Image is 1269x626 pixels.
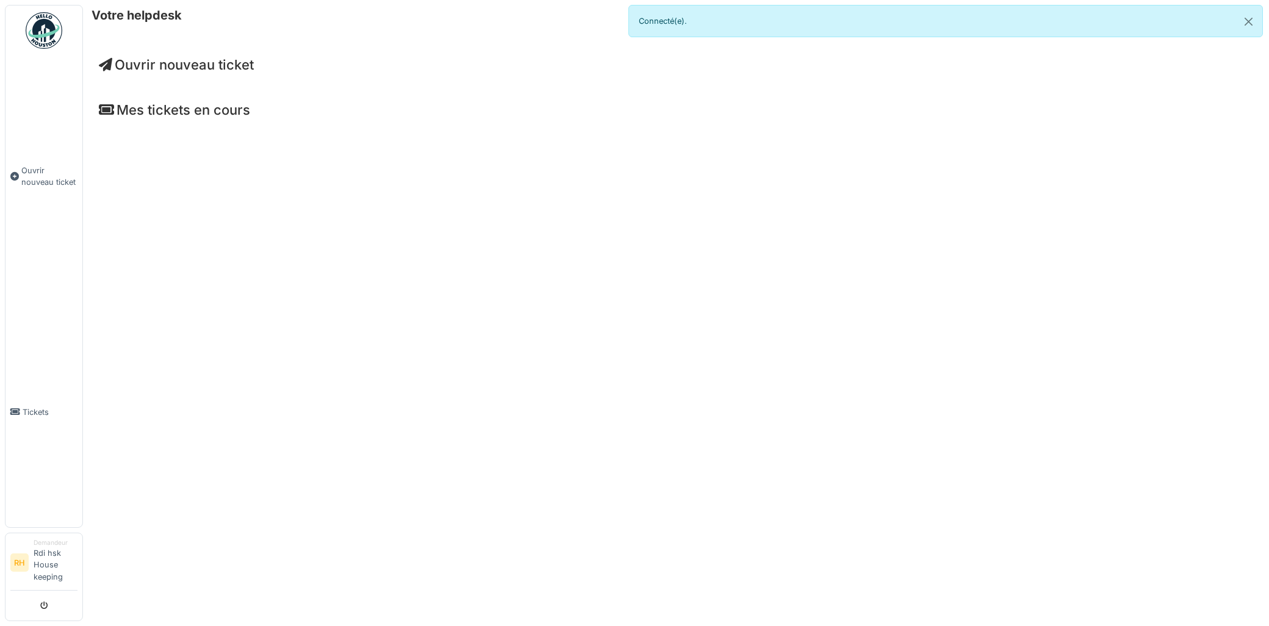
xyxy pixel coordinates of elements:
[26,12,62,49] img: Badge_color-CXgf-gQk.svg
[1235,5,1262,38] button: Close
[10,538,77,591] a: RH DemandeurRdi hsk House keeping
[10,553,29,572] li: RH
[99,102,1253,118] h4: Mes tickets en cours
[21,165,77,188] span: Ouvrir nouveau ticket
[5,297,82,527] a: Tickets
[34,538,77,588] li: Rdi hsk House keeping
[34,538,77,547] div: Demandeur
[23,406,77,418] span: Tickets
[628,5,1263,37] div: Connecté(e).
[92,8,182,23] h6: Votre helpdesk
[5,56,82,297] a: Ouvrir nouveau ticket
[99,57,254,73] a: Ouvrir nouveau ticket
